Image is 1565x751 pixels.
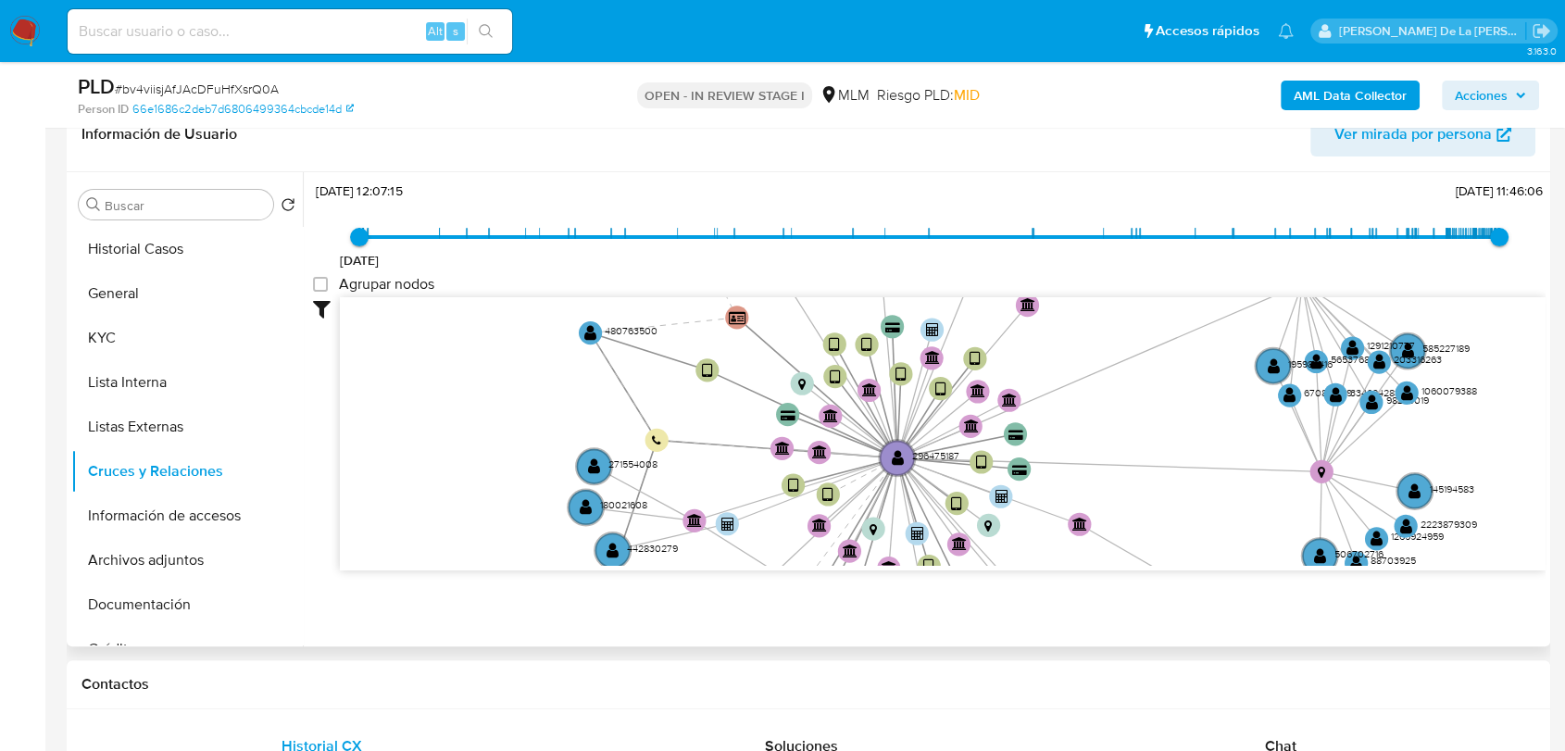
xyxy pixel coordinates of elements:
text:  [823,407,838,421]
div: MLM [820,85,870,106]
text:  [935,380,946,397]
span: Alt [428,22,443,40]
button: Acciones [1442,81,1539,110]
text:  [1373,353,1385,370]
text: 585227189 [1422,341,1470,356]
text:  [843,543,858,557]
text: 480763500 [605,322,657,337]
button: Volver al orden por defecto [281,197,295,218]
text:  [1072,516,1087,530]
b: Person ID [78,101,129,118]
a: Salir [1532,21,1551,41]
text:  [721,517,734,530]
text:  [891,449,903,467]
button: Créditos [71,627,303,671]
text:  [830,368,841,385]
text:  [924,350,939,364]
h1: Contactos [81,675,1535,694]
text: 180021608 [600,497,647,512]
text:  [870,522,878,535]
text: 1291210777 [1367,338,1415,353]
span: Accesos rápidos [1156,21,1259,41]
text:  [580,498,592,516]
b: AML Data Collector [1294,81,1407,110]
text:  [923,557,934,575]
button: Historial Casos [71,227,303,271]
text:  [1267,357,1279,374]
text:  [984,519,993,532]
button: Archivos adjuntos [71,538,303,582]
text:  [976,453,987,470]
text:  [798,378,807,391]
text:  [775,440,790,454]
text: 334624283 [1350,384,1400,399]
text:  [1330,385,1342,403]
text:  [729,309,746,324]
text:  [607,541,619,558]
input: Buscar usuario o caso... [68,19,512,44]
text:  [926,323,939,336]
button: search-icon [467,19,505,44]
span: 3.163.0 [1526,44,1556,58]
text:  [1371,530,1383,547]
text:  [911,527,924,540]
text:  [963,418,978,432]
span: MID [954,84,980,106]
span: Acciones [1455,81,1508,110]
button: Documentación [71,582,303,627]
text:  [812,444,827,458]
span: [DATE] [340,251,380,269]
text: 203316263 [1394,352,1442,367]
input: Buscar [105,197,266,214]
text:  [812,518,827,532]
button: Información de accesos [71,494,303,538]
text:  [584,323,596,341]
text: 1060079388 [1421,382,1477,397]
button: Lista Interna [71,360,303,405]
text:  [1401,383,1413,401]
span: [DATE] 12:07:15 [316,181,402,200]
span: Agrupar nodos [339,275,434,294]
text: 565376843 [1331,351,1381,366]
text:  [995,490,1008,503]
span: Riesgo PLD: [877,85,980,106]
button: Listas Externas [71,405,303,449]
button: AML Data Collector [1281,81,1420,110]
text: 195982416 [1287,356,1332,370]
text:  [970,383,985,397]
button: Buscar [86,197,101,212]
text:  [1002,392,1017,406]
text:  [1400,517,1412,534]
text: 506702716 [1334,545,1383,560]
text: 1265924959 [1391,529,1444,544]
text: 442830279 [627,540,678,555]
text:  [1020,297,1035,311]
text: 88703925 [1371,553,1416,568]
text: 670879719 [1304,385,1352,400]
text:  [652,435,661,446]
text:  [788,477,799,494]
a: 66e1686c2deb7d6806499364cbcde14d [132,101,354,118]
input: Agrupar nodos [313,277,328,292]
p: javier.gutierrez@mercadolibre.com.mx [1339,22,1526,40]
text:  [952,536,967,550]
text:  [1008,429,1023,440]
text:  [970,350,981,368]
span: s [453,22,458,40]
a: Notificaciones [1278,23,1294,39]
text:  [1314,546,1326,564]
text: 2223879309 [1421,516,1477,531]
text:  [588,457,600,475]
button: General [71,271,303,316]
text:  [702,361,713,379]
text:  [1318,466,1326,479]
b: PLD [78,71,115,101]
text:  [951,494,962,512]
button: KYC [71,316,303,360]
text:  [1310,352,1322,369]
text:  [1408,482,1421,499]
text:  [885,321,900,332]
span: Ver mirada por persona [1334,112,1492,156]
text:  [861,336,872,354]
text:  [822,485,833,503]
